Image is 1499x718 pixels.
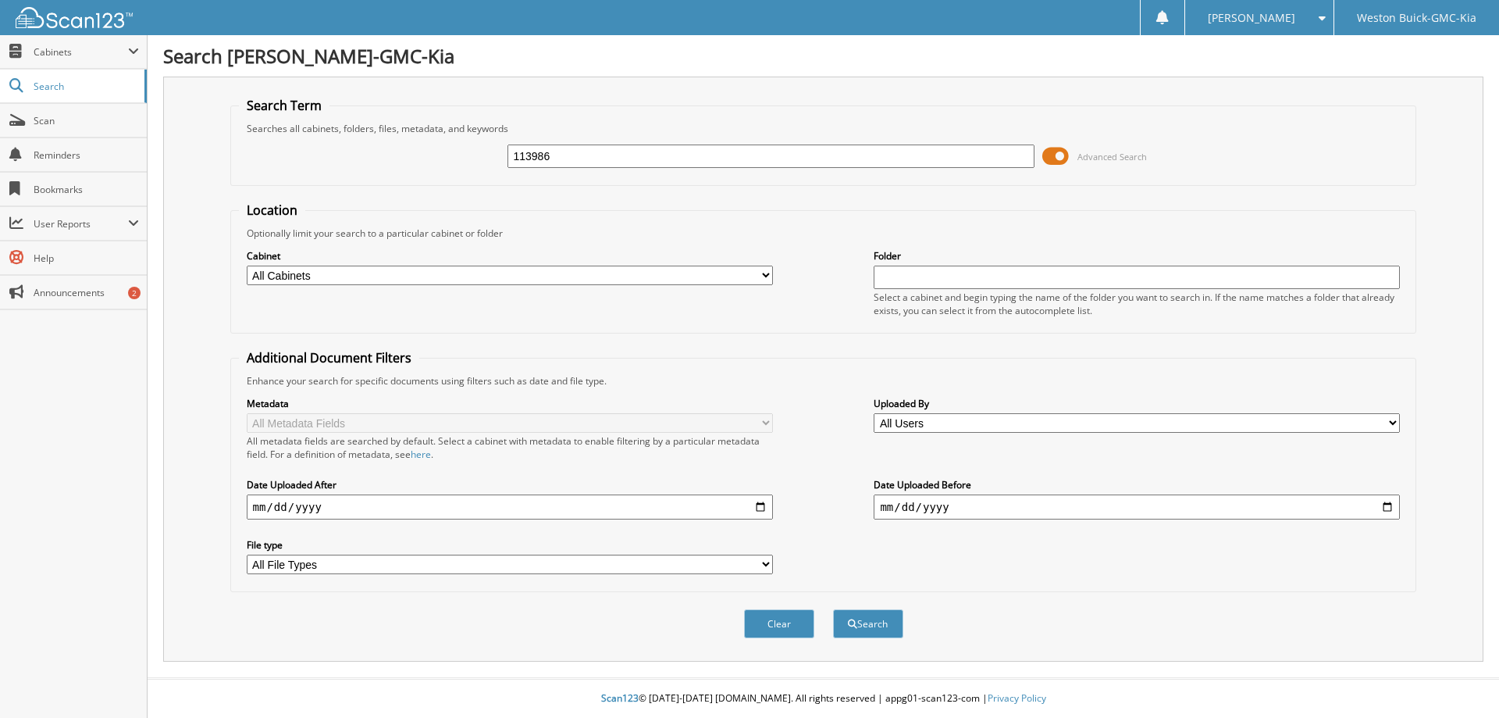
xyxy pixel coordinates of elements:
div: Optionally limit your search to a particular cabinet or folder [239,227,1408,240]
span: Scan [34,114,139,127]
div: Searches all cabinets, folders, files, metadata, and keywords [239,122,1408,135]
span: Weston Buick-GMC-Kia [1357,13,1476,23]
a: Privacy Policy [988,691,1046,705]
button: Clear [744,609,814,638]
span: User Reports [34,217,128,230]
span: [PERSON_NAME] [1208,13,1295,23]
div: Enhance your search for specific documents using filters such as date and file type. [239,374,1408,388]
label: Cabinet [247,249,773,263]
img: scan123-logo-white.svg [16,7,133,28]
span: Reminders [34,148,139,162]
label: Folder [874,249,1400,263]
a: here [411,448,431,461]
label: File type [247,538,773,552]
h1: Search [PERSON_NAME]-GMC-Kia [163,43,1483,69]
div: All metadata fields are searched by default. Select a cabinet with metadata to enable filtering b... [247,434,773,461]
span: Bookmarks [34,183,139,196]
label: Date Uploaded Before [874,478,1400,491]
span: Search [34,80,137,93]
label: Uploaded By [874,397,1400,410]
legend: Additional Document Filters [239,349,419,366]
input: start [247,495,773,520]
label: Date Uploaded After [247,478,773,491]
div: © [DATE]-[DATE] [DOMAIN_NAME]. All rights reserved | appg01-scan123-com | [148,680,1499,718]
label: Metadata [247,397,773,410]
span: Advanced Search [1077,151,1147,163]
span: Scan123 [601,691,639,705]
span: Cabinets [34,45,128,59]
div: Select a cabinet and begin typing the name of the folder you want to search in. If the name match... [874,291,1400,317]
div: 2 [128,287,141,299]
legend: Search Term [239,97,329,114]
button: Search [833,609,903,638]
legend: Location [239,202,305,219]
span: Help [34,252,139,265]
span: Announcements [34,286,139,299]
iframe: Chat Widget [1421,643,1499,718]
input: end [874,495,1400,520]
